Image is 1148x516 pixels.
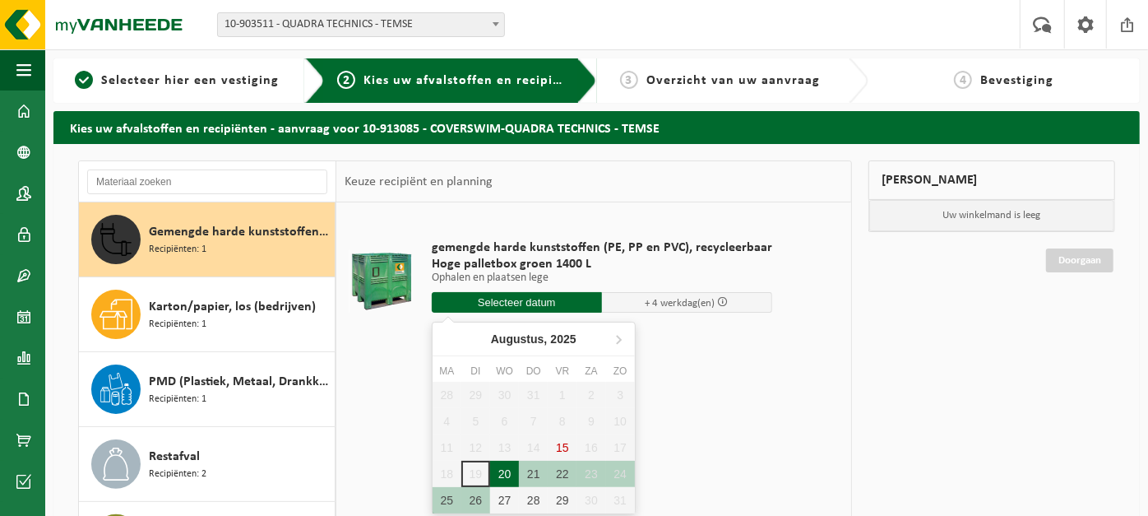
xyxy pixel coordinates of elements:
span: Restafval [149,447,200,467]
span: Recipiënten: 2 [149,467,206,482]
span: Overzicht van uw aanvraag [646,74,820,87]
button: PMD (Plastiek, Metaal, Drankkartons) (bedrijven) Recipiënten: 1 [79,352,336,427]
p: Uw winkelmand is leeg [869,200,1114,231]
div: 20 [490,461,519,487]
span: Bevestiging [980,74,1053,87]
div: 26 [461,487,490,514]
span: Recipiënten: 1 [149,317,206,332]
div: wo [490,363,519,379]
div: 28 [519,487,548,514]
div: 22 [548,461,576,487]
div: do [519,363,548,379]
span: + 4 werkdag(en) [645,298,715,309]
h2: Kies uw afvalstoffen en recipiënten - aanvraag voor 10-913085 - COVERSWIM-QUADRA TECHNICS - TEMSE [53,111,1140,143]
button: Restafval Recipiënten: 2 [79,427,336,502]
span: Selecteer hier een vestiging [101,74,279,87]
span: Kies uw afvalstoffen en recipiënten [363,74,590,87]
input: Materiaal zoeken [87,170,327,194]
div: za [576,363,605,379]
span: Gemengde harde kunststoffen (PE, PP en PVC), recycleerbaar (industrieel) [149,222,331,242]
span: Karton/papier, los (bedrijven) [149,297,316,317]
div: 27 [490,487,519,514]
span: PMD (Plastiek, Metaal, Drankkartons) (bedrijven) [149,372,331,392]
div: Augustus, [484,326,583,352]
div: Keuze recipiënt en planning [336,161,501,202]
span: 10-903511 - QUADRA TECHNICS - TEMSE [218,13,504,36]
span: 1 [75,71,93,89]
div: [PERSON_NAME] [868,160,1115,200]
span: 4 [954,71,972,89]
div: vr [548,363,576,379]
a: Doorgaan [1046,249,1113,272]
button: Karton/papier, los (bedrijven) Recipiënten: 1 [79,277,336,352]
a: 1Selecteer hier een vestiging [62,71,292,91]
span: 2 [337,71,355,89]
span: gemengde harde kunststoffen (PE, PP en PVC), recycleerbaar [432,239,772,256]
input: Selecteer datum [432,292,602,313]
p: Ophalen en plaatsen lege [432,272,772,284]
span: 10-903511 - QUADRA TECHNICS - TEMSE [217,12,505,37]
div: zo [606,363,635,379]
div: ma [433,363,461,379]
span: Recipiënten: 1 [149,392,206,407]
span: Recipiënten: 1 [149,242,206,258]
button: Gemengde harde kunststoffen (PE, PP en PVC), recycleerbaar (industrieel) Recipiënten: 1 [79,202,336,277]
div: 25 [433,487,461,514]
span: 3 [620,71,638,89]
span: Hoge palletbox groen 1400 L [432,256,772,272]
div: 29 [548,487,576,514]
i: 2025 [551,333,576,345]
div: di [461,363,490,379]
div: 21 [519,461,548,487]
